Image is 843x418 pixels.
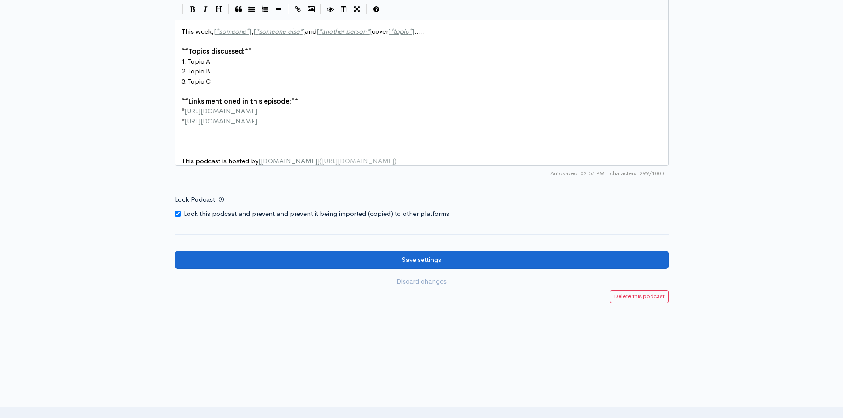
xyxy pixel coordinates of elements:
span: [ [214,27,216,35]
i: | [320,4,321,15]
span: topic [393,27,409,35]
button: Italic [199,3,212,16]
span: someone [219,27,246,35]
span: Topic C [187,77,211,85]
span: 299/1000 [610,169,664,177]
button: Heading [212,3,226,16]
span: [URL][DOMAIN_NAME] [322,157,394,165]
span: ] [370,27,372,35]
span: Links mentioned in this episode: [189,97,291,105]
span: [ [254,27,256,35]
label: Lock Podcast [175,191,215,209]
button: Generic List [245,3,258,16]
span: ] [412,27,414,35]
button: Toggle Side by Side [337,3,350,16]
span: Autosaved: 02:57 PM [550,169,604,177]
small: Delete this podcast [614,292,665,300]
span: ) [394,157,396,165]
span: [DOMAIN_NAME] [261,157,317,165]
span: This podcast is hosted by [181,157,396,165]
span: 2. [181,67,187,75]
span: [ [316,27,319,35]
span: [ [388,27,390,35]
span: ( [319,157,322,165]
button: Quote [232,3,245,16]
span: Topics discussed: [189,47,245,55]
button: Bold [186,3,199,16]
label: Lock this podcast and prevent and prevent it being imported (copied) to other platforms [184,209,449,219]
span: someone else [259,27,300,35]
span: This week, , and cover ..... [181,27,425,35]
span: ----- [181,137,197,145]
span: Topic A [187,57,210,65]
span: another person [322,27,366,35]
span: Topic B [187,67,210,75]
span: 1. [181,57,187,65]
i: | [182,4,183,15]
button: Insert Image [304,3,318,16]
a: Delete this podcast [610,290,669,303]
i: | [228,4,229,15]
span: [ [258,157,261,165]
button: Numbered List [258,3,272,16]
span: ] [249,27,251,35]
button: Create Link [291,3,304,16]
span: 3. [181,77,187,85]
button: Markdown Guide [370,3,383,16]
span: [URL][DOMAIN_NAME] [185,107,257,115]
span: [URL][DOMAIN_NAME] [185,117,257,125]
button: Toggle Preview [324,3,337,16]
button: Toggle Fullscreen [350,3,364,16]
span: ] [303,27,305,35]
input: Save settings [175,251,669,269]
span: ] [317,157,319,165]
button: Insert Horizontal Line [272,3,285,16]
a: Discard changes [175,272,669,291]
i: | [366,4,367,15]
